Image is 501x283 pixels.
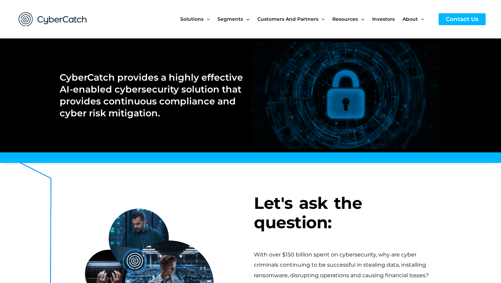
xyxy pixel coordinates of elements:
span: Menu Toggle [203,5,210,33]
span: Customers and Partners [257,5,318,33]
span: Resources [332,5,358,33]
span: Segments [217,5,243,33]
h2: CyberCatch provides a highly effective AI-enabled cybersecurity solution that provides continuous... [60,71,243,119]
a: Investors [372,5,403,33]
span: Solutions [180,5,203,33]
span: Menu Toggle [318,5,324,33]
span: Menu Toggle [418,5,424,33]
a: Contact Us [439,13,486,25]
div: With over $150 billion spent on cybersecurity, why are cyber criminals continuing to be successfu... [254,250,441,281]
span: Investors [372,5,395,33]
h3: Let's ask the question: [254,194,441,233]
span: Menu Toggle [358,5,364,33]
nav: Site Navigation: New Main Menu [180,5,432,33]
span: Menu Toggle [243,5,249,33]
img: CyberCatch [12,5,94,33]
span: About [403,5,418,33]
